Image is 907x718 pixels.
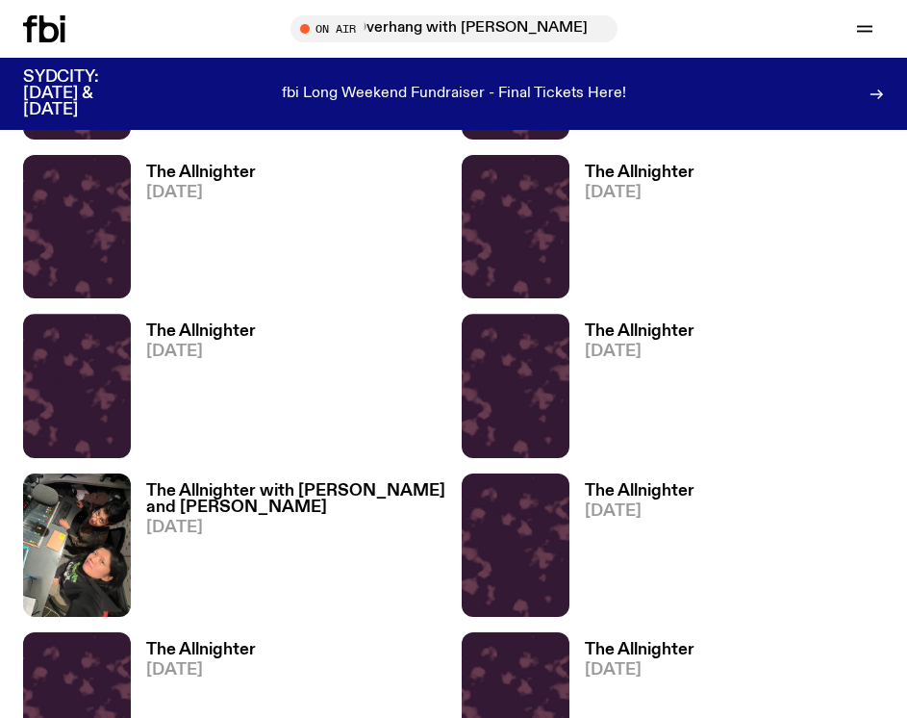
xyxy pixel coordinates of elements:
a: The Allnighter[DATE] [569,483,694,617]
p: fbi Long Weekend Fundraiser - Final Tickets Here! [282,86,626,103]
span: [DATE] [585,662,694,679]
a: The Allnighter[DATE] [569,323,694,457]
a: The Allnighter[DATE] [569,165,694,298]
h3: The Allnighter [585,165,694,181]
a: The Allnighter[DATE] [131,165,256,298]
h3: The Allnighter [146,323,256,340]
a: The Allnighter[DATE] [131,323,256,457]
span: [DATE] [146,662,256,679]
span: [DATE] [146,185,256,201]
button: On Air[DATE] Overhang with [PERSON_NAME] [290,15,617,42]
h3: SYDCITY: [DATE] & [DATE] [23,69,146,118]
span: [DATE] [585,503,694,520]
h3: The Allnighter [146,642,256,658]
h3: The Allnighter [585,323,694,340]
span: [DATE] [585,344,694,360]
h3: The Allnighter [585,642,694,658]
h3: The Allnighter [585,483,694,500]
h3: The Allnighter with [PERSON_NAME] and [PERSON_NAME] [146,483,446,516]
span: [DATE] [146,344,256,360]
span: [DATE] [146,520,446,536]
span: [DATE] [585,185,694,201]
a: The Allnighter with [PERSON_NAME] and [PERSON_NAME][DATE] [131,483,446,617]
h3: The Allnighter [146,165,256,181]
